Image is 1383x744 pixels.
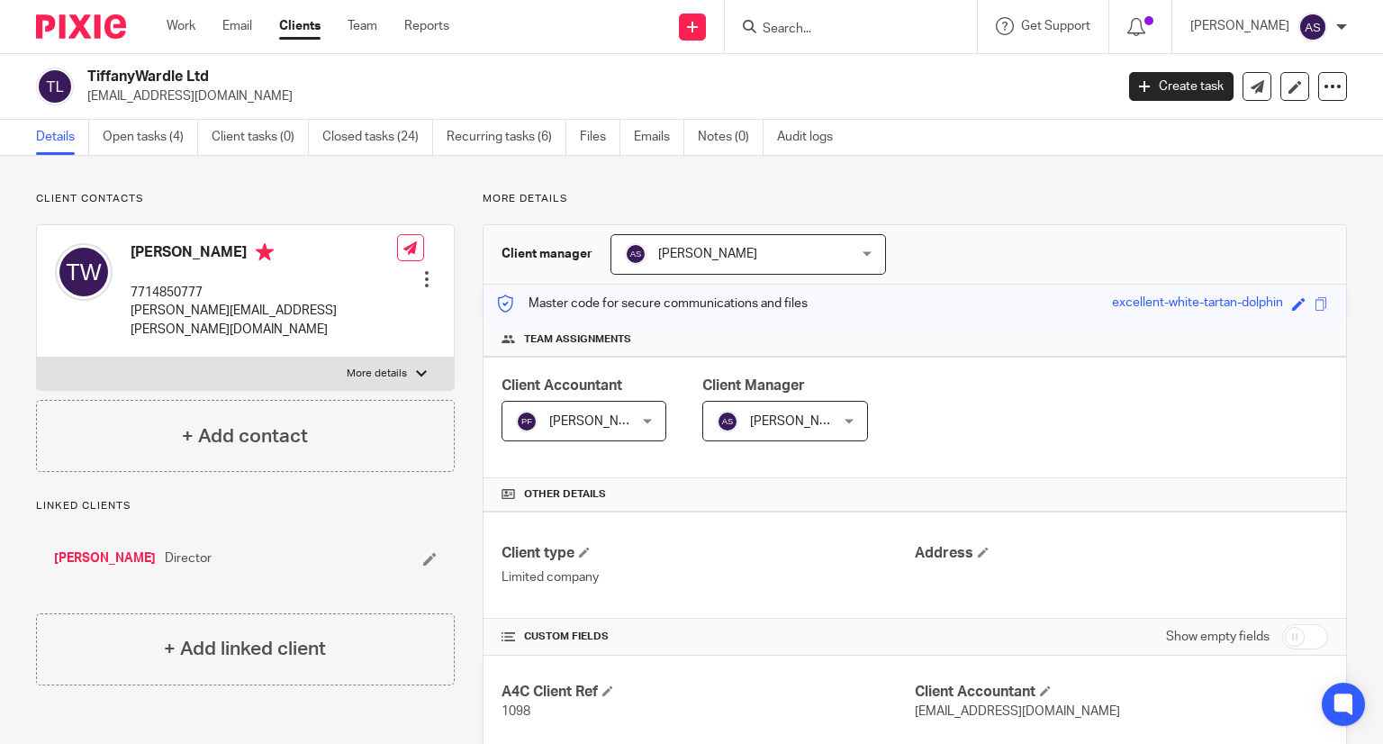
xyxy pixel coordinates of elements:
span: Client Manager [702,378,805,393]
a: Client tasks (0) [212,120,309,155]
a: Work [167,17,195,35]
a: Open tasks (4) [103,120,198,155]
img: svg%3E [516,411,538,432]
img: svg%3E [717,411,738,432]
p: More details [483,192,1347,206]
p: [EMAIL_ADDRESS][DOMAIN_NAME] [87,87,1102,105]
input: Search [761,22,923,38]
img: svg%3E [625,243,646,265]
a: Clients [279,17,321,35]
img: svg%3E [36,68,74,105]
h4: A4C Client Ref [502,683,915,702]
span: Other details [524,487,606,502]
a: Team [348,17,377,35]
a: Email [222,17,252,35]
img: svg%3E [55,243,113,301]
p: 7714850777 [131,284,397,302]
p: Master code for secure communications and files [497,295,808,313]
h2: TiffanyWardle Ltd [87,68,899,86]
span: 1098 [502,705,530,718]
span: Team assignments [524,332,631,347]
p: Client contacts [36,192,455,206]
h4: Address [915,544,1328,563]
i: Primary [256,243,274,261]
p: Limited company [502,568,915,586]
a: Reports [404,17,449,35]
span: Director [165,549,212,567]
h4: + Add contact [182,422,308,450]
a: Emails [634,120,684,155]
h4: CUSTOM FIELDS [502,630,915,644]
span: Client Accountant [502,378,622,393]
div: excellent-white-tartan-dolphin [1112,294,1283,314]
p: [PERSON_NAME][EMAIL_ADDRESS][PERSON_NAME][DOMAIN_NAME] [131,302,397,339]
a: Recurring tasks (6) [447,120,566,155]
h4: Client type [502,544,915,563]
img: svg%3E [1298,13,1327,41]
a: Audit logs [777,120,846,155]
span: Get Support [1021,20,1090,32]
p: Linked clients [36,499,455,513]
h4: + Add linked client [164,635,326,663]
h4: [PERSON_NAME] [131,243,397,266]
a: [PERSON_NAME] [54,549,156,567]
img: Pixie [36,14,126,39]
h3: Client manager [502,245,592,263]
a: Files [580,120,620,155]
a: Create task [1129,72,1234,101]
span: [PERSON_NAME] [549,415,648,428]
span: [PERSON_NAME] [658,248,757,260]
span: [EMAIL_ADDRESS][DOMAIN_NAME] [915,705,1120,718]
a: Closed tasks (24) [322,120,433,155]
a: Notes (0) [698,120,764,155]
p: More details [347,367,407,381]
h4: Client Accountant [915,683,1328,702]
label: Show empty fields [1166,628,1270,646]
p: [PERSON_NAME] [1190,17,1289,35]
span: [PERSON_NAME] [750,415,849,428]
a: Details [36,120,89,155]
